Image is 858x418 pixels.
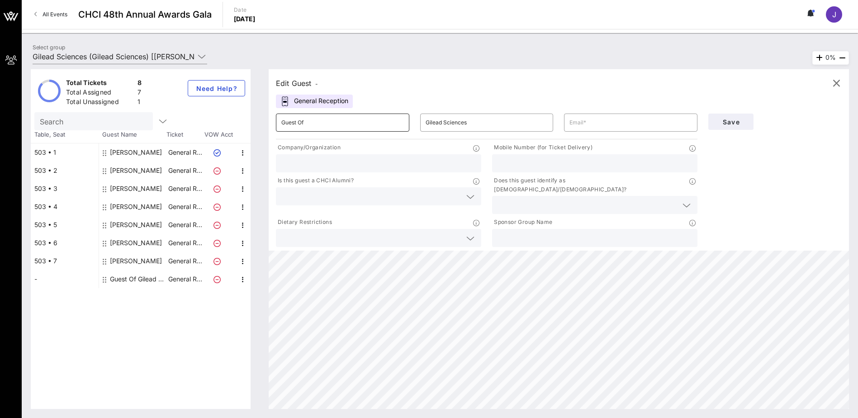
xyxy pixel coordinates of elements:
[812,51,849,65] div: 0%
[492,176,689,194] p: Does this guest identify as [DEMOGRAPHIC_DATA]/[DEMOGRAPHIC_DATA]?
[276,77,318,90] div: Edit Guest
[167,180,203,198] p: General R…
[167,252,203,270] p: General R…
[110,216,162,234] div: Courtney Cochran
[234,5,256,14] p: Date
[110,161,162,180] div: Bobby Dunford
[281,115,404,130] input: First Name*
[99,130,166,139] span: Guest Name
[29,7,73,22] a: All Events
[166,130,203,139] span: Ticket
[31,198,99,216] div: 503 • 4
[315,81,318,87] span: -
[188,80,245,96] button: Need Help?
[276,143,341,152] p: Company/Organization
[66,97,134,109] div: Total Unassigned
[31,270,99,288] div: -
[167,161,203,180] p: General R…
[569,115,692,130] input: Email*
[167,143,203,161] p: General R…
[31,130,99,139] span: Table, Seat
[167,270,203,288] p: General R…
[31,180,99,198] div: 503 • 3
[167,234,203,252] p: General R…
[276,176,354,185] p: Is this guest a CHCI Alumni?
[110,252,162,270] div: Oscar Mairena
[826,6,842,23] div: J
[203,130,234,139] span: VOW Acct
[31,216,99,234] div: 503 • 5
[31,143,99,161] div: 503 • 1
[492,143,593,152] p: Mobile Number (for Ticket Delivery)
[66,88,134,99] div: Total Assigned
[167,216,203,234] p: General R…
[110,180,162,198] div: Trina Scott
[276,95,353,108] div: General Reception
[708,114,754,130] button: Save
[31,252,99,270] div: 503 • 7
[31,234,99,252] div: 503 • 6
[110,198,162,216] div: Anthony Theissen
[167,198,203,216] p: General R…
[137,88,142,99] div: 7
[66,78,134,90] div: Total Tickets
[195,85,237,92] span: Need Help?
[832,10,836,19] span: J
[110,270,167,288] div: Guest Of Gilead Sciences
[110,234,162,252] div: Sarah Cortes Cortes
[137,97,142,109] div: 1
[276,218,332,227] p: Dietary Restrictions
[137,78,142,90] div: 8
[31,161,99,180] div: 503 • 2
[716,118,746,126] span: Save
[492,218,552,227] p: Sponsor Group Name
[426,115,548,130] input: Last Name*
[33,44,65,51] label: Select group
[234,14,256,24] p: [DATE]
[78,8,212,21] span: CHCI 48th Annual Awards Gala
[110,143,162,161] div: Jai Jackson
[43,11,67,18] span: All Events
